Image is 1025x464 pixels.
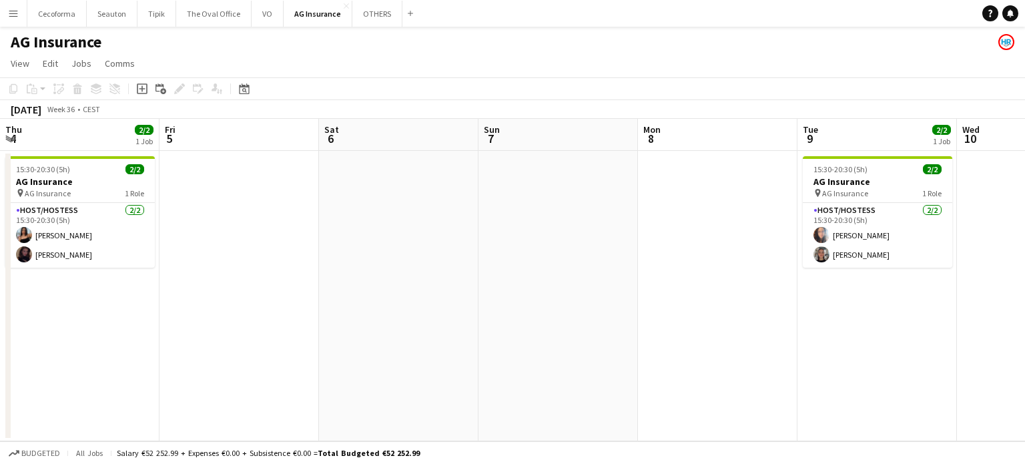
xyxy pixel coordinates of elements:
button: OTHERS [352,1,402,27]
app-user-avatar: HR Team [998,34,1014,50]
app-job-card: 15:30-20:30 (5h)2/2AG Insurance AG Insurance1 RoleHost/Hostess2/215:30-20:30 (5h)[PERSON_NAME][PE... [5,156,155,268]
span: 4 [3,131,22,146]
span: AG Insurance [822,188,868,198]
button: VO [252,1,284,27]
span: 9 [801,131,818,146]
h1: AG Insurance [11,32,101,52]
span: 2/2 [135,125,153,135]
app-card-role: Host/Hostess2/215:30-20:30 (5h)[PERSON_NAME][PERSON_NAME] [803,203,952,268]
button: Cecoforma [27,1,87,27]
h3: AG Insurance [803,176,952,188]
span: 15:30-20:30 (5h) [16,164,70,174]
span: 1 Role [125,188,144,198]
button: Tipik [137,1,176,27]
span: Tue [803,124,818,136]
span: 8 [641,131,661,146]
span: Week 36 [44,104,77,114]
span: 6 [322,131,339,146]
span: Wed [962,124,980,136]
a: Comms [99,55,140,72]
span: 1 Role [922,188,942,198]
button: Budgeted [7,446,62,461]
app-job-card: 15:30-20:30 (5h)2/2AG Insurance AG Insurance1 RoleHost/Hostess2/215:30-20:30 (5h)[PERSON_NAME][PE... [803,156,952,268]
button: AG Insurance [284,1,352,27]
div: CEST [83,104,100,114]
span: 5 [163,131,176,146]
div: 1 Job [933,136,950,146]
span: All jobs [73,448,105,458]
button: The Oval Office [176,1,252,27]
span: 15:30-20:30 (5h) [813,164,868,174]
h3: AG Insurance [5,176,155,188]
span: Comms [105,57,135,69]
span: 7 [482,131,500,146]
a: Edit [37,55,63,72]
span: 10 [960,131,980,146]
span: Fri [165,124,176,136]
span: Jobs [71,57,91,69]
span: Budgeted [21,449,60,458]
span: Sun [484,124,500,136]
button: Seauton [87,1,137,27]
span: Thu [5,124,22,136]
div: Salary €52 252.99 + Expenses €0.00 + Subsistence €0.00 = [117,448,420,458]
span: 2/2 [923,164,942,174]
span: Mon [643,124,661,136]
span: Edit [43,57,58,69]
a: View [5,55,35,72]
app-card-role: Host/Hostess2/215:30-20:30 (5h)[PERSON_NAME][PERSON_NAME] [5,203,155,268]
span: Sat [324,124,339,136]
div: 1 Job [135,136,153,146]
span: AG Insurance [25,188,71,198]
span: 2/2 [932,125,951,135]
span: View [11,57,29,69]
span: 2/2 [125,164,144,174]
a: Jobs [66,55,97,72]
div: [DATE] [11,103,41,116]
span: Total Budgeted €52 252.99 [318,448,420,458]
